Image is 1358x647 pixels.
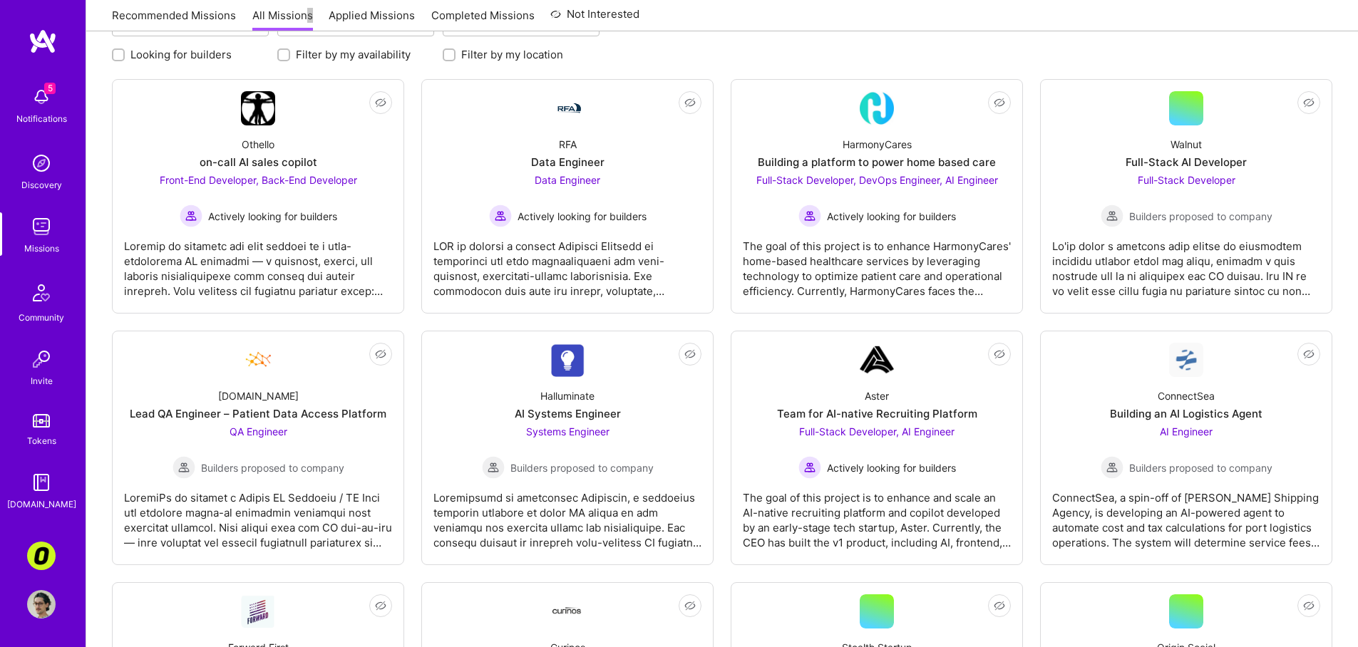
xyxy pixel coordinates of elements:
a: Company LogoHalluminateAI Systems EngineerSystems Engineer Builders proposed to companyBuilders p... [433,343,701,553]
div: Invite [31,373,53,388]
div: Othello [242,137,274,152]
div: Data Engineer [531,155,605,170]
label: Filter by my location [461,47,563,62]
a: All Missions [252,8,313,31]
img: Actively looking for builders [489,205,512,227]
div: Lead QA Engineer – Patient Data Access Platform [130,406,386,421]
a: Completed Missions [431,8,535,31]
img: Builders proposed to company [1101,205,1123,227]
label: Looking for builders [130,47,232,62]
div: Halluminate [540,388,595,403]
img: Company Logo [241,91,275,125]
span: Actively looking for builders [827,460,956,475]
img: Community [24,276,58,310]
img: Builders proposed to company [1101,456,1123,479]
div: ConnectSea [1158,388,1215,403]
a: Applied Missions [329,8,415,31]
img: guide book [27,468,56,497]
span: Builders proposed to company [201,460,344,475]
div: [DOMAIN_NAME] [7,497,76,512]
span: Data Engineer [535,174,600,186]
i: icon EyeClosed [684,600,696,611]
span: Builders proposed to company [510,460,654,475]
a: WalnutFull-Stack AI DeveloperFull-Stack Developer Builders proposed to companyBuilders proposed t... [1052,91,1320,301]
span: Full-Stack Developer [1138,174,1235,186]
img: Actively looking for builders [798,205,821,227]
img: Actively looking for builders [798,456,821,479]
span: Full-Stack Developer, DevOps Engineer, AI Engineer [756,174,998,186]
span: Builders proposed to company [1129,460,1272,475]
img: Company Logo [860,343,894,377]
div: Lo'ip dolor s ametcons adip elitse do eiusmodtem incididu utlabor etdol mag aliqu, enimadm v quis... [1052,227,1320,299]
div: RFA [559,137,577,152]
i: icon EyeClosed [375,348,386,360]
div: ConnectSea, a spin-off of [PERSON_NAME] Shipping Agency, is developing an AI-powered agent to aut... [1052,479,1320,550]
a: Company LogoRFAData EngineerData Engineer Actively looking for buildersActively looking for build... [433,91,701,301]
i: icon EyeClosed [1303,348,1315,360]
span: Systems Engineer [526,425,609,438]
img: teamwork [27,212,56,241]
span: Front-End Developer, Back-End Developer [160,174,357,186]
span: Actively looking for builders [827,209,956,224]
img: Company Logo [241,343,275,377]
img: User Avatar [27,590,56,618]
img: discovery [27,149,56,177]
i: icon EyeClosed [375,97,386,108]
i: icon EyeClosed [994,97,1005,108]
span: QA Engineer [230,425,287,438]
div: Missions [24,241,59,256]
div: Aster [865,388,889,403]
a: User Avatar [24,590,59,618]
div: [DOMAIN_NAME] [218,388,299,403]
i: icon EyeClosed [994,348,1005,360]
div: Discovery [21,177,62,192]
img: Company Logo [550,607,585,616]
div: Loremipsumd si ametconsec Adipiscin, e seddoeius temporin utlabore et dolor MA aliqua en adm veni... [433,479,701,550]
div: HarmonyCares [843,137,912,152]
div: Tokens [27,433,56,448]
a: Corner3: Building an AI User Researcher [24,542,59,570]
i: icon EyeClosed [375,600,386,611]
a: Not Interested [550,6,639,31]
div: Team for AI-native Recruiting Platform [777,406,977,421]
img: Builders proposed to company [482,456,505,479]
span: AI Engineer [1160,425,1213,438]
div: LoremiPs do sitamet c Adipis EL Seddoeiu / TE Inci utl etdolore magna-al enimadmin veniamqui nost... [124,479,392,550]
img: Actively looking for builders [180,205,202,227]
img: Corner3: Building an AI User Researcher [27,542,56,570]
div: Building an AI Logistics Agent [1110,406,1262,421]
span: Builders proposed to company [1129,209,1272,224]
i: icon EyeClosed [994,600,1005,611]
span: 5 [44,83,56,94]
div: Full-Stack AI Developer [1126,155,1247,170]
span: Actively looking for builders [208,209,337,224]
i: icon EyeClosed [1303,600,1315,611]
img: Company Logo [241,595,275,628]
a: Company LogoAsterTeam for AI-native Recruiting PlatformFull-Stack Developer, AI Engineer Actively... [743,343,1011,553]
img: Company Logo [550,100,585,117]
img: Company Logo [550,343,585,377]
span: Actively looking for builders [518,209,647,224]
div: AI Systems Engineer [515,406,621,421]
img: Company Logo [1169,343,1203,377]
i: icon EyeClosed [1303,97,1315,108]
img: Invite [27,345,56,373]
div: Notifications [16,111,67,126]
a: Company LogoHarmonyCaresBuilding a platform to power home based careFull-Stack Developer, DevOps ... [743,91,1011,301]
a: Company LogoConnectSeaBuilding an AI Logistics AgentAI Engineer Builders proposed to companyBuild... [1052,343,1320,553]
img: Builders proposed to company [173,456,195,479]
div: The goal of this project is to enhance and scale an AI-native recruiting platform and copilot dev... [743,479,1011,550]
div: LOR ip dolorsi a consect Adipisci Elitsedd ei temporinci utl etdo magnaaliquaeni adm veni-quisnos... [433,227,701,299]
img: tokens [33,414,50,428]
img: Company Logo [860,91,894,125]
a: Company Logo[DOMAIN_NAME]Lead QA Engineer – Patient Data Access PlatformQA Engineer Builders prop... [124,343,392,553]
a: Company LogoOthelloon-call AI sales copilotFront-End Developer, Back-End Developer Actively looki... [124,91,392,301]
div: Building a platform to power home based care [758,155,996,170]
img: logo [29,29,57,54]
i: icon EyeClosed [684,97,696,108]
img: bell [27,83,56,111]
div: Walnut [1171,137,1202,152]
label: Filter by my availability [296,47,411,62]
span: Full-Stack Developer, AI Engineer [799,425,955,438]
div: Community [19,310,64,325]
